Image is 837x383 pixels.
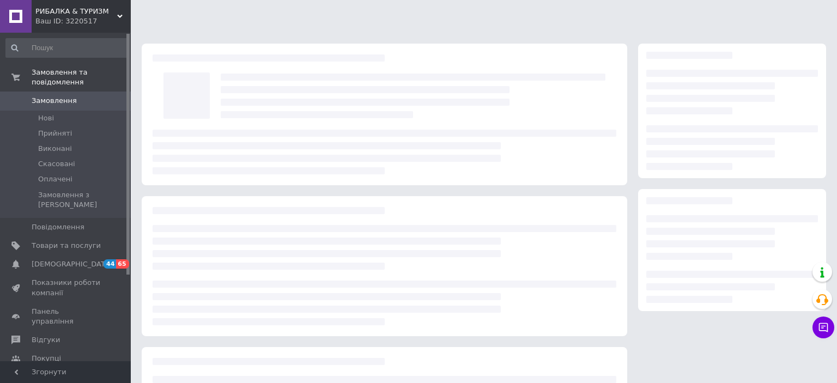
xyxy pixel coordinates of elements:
[812,317,834,338] button: Чат з покупцем
[38,159,75,169] span: Скасовані
[104,259,116,269] span: 44
[32,96,77,106] span: Замовлення
[32,241,101,251] span: Товари та послуги
[38,190,128,210] span: Замовлення з [PERSON_NAME]
[116,259,129,269] span: 65
[38,113,54,123] span: Нові
[35,16,131,26] div: Ваш ID: 3220517
[32,278,101,297] span: Показники роботи компанії
[35,7,117,16] span: РИБАЛКА & ТУРИЗМ
[32,354,61,363] span: Покупці
[38,174,72,184] span: Оплачені
[32,68,131,87] span: Замовлення та повідомлення
[32,222,84,232] span: Повідомлення
[32,335,60,345] span: Відгуки
[5,38,129,58] input: Пошук
[32,307,101,326] span: Панель управління
[32,259,112,269] span: [DEMOGRAPHIC_DATA]
[38,144,72,154] span: Виконані
[38,129,72,138] span: Прийняті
